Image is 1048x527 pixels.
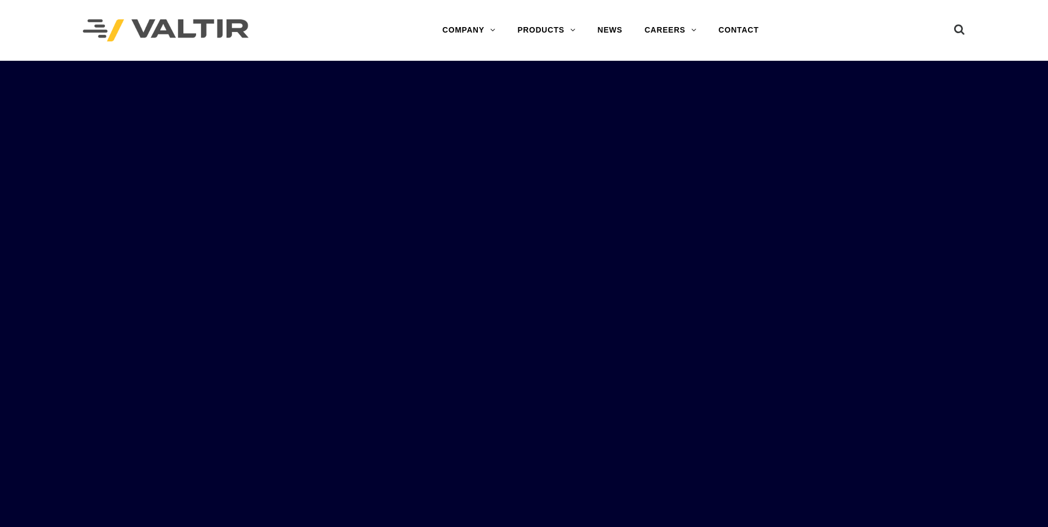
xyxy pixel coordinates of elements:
[708,19,770,41] a: CONTACT
[587,19,634,41] a: NEWS
[507,19,587,41] a: PRODUCTS
[634,19,708,41] a: CAREERS
[83,19,249,42] img: Valtir
[431,19,507,41] a: COMPANY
